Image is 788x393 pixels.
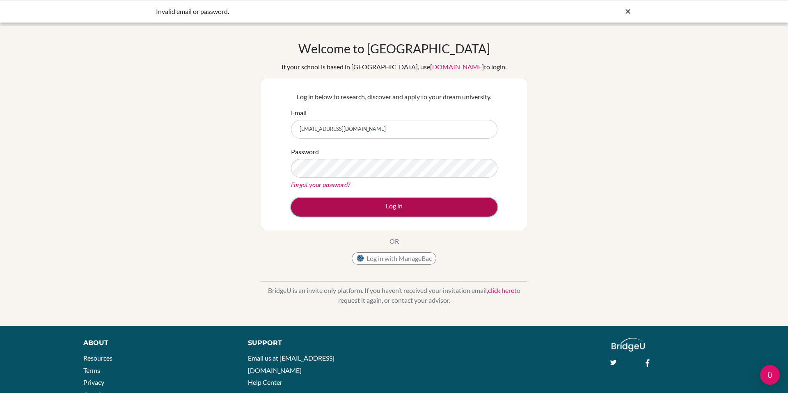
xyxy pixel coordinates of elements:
[83,354,112,362] a: Resources
[291,147,319,157] label: Password
[291,92,497,102] p: Log in below to research, discover and apply to your dream university.
[291,198,497,217] button: Log in
[83,366,100,374] a: Terms
[248,338,385,348] div: Support
[282,62,506,72] div: If your school is based in [GEOGRAPHIC_DATA], use to login.
[298,41,490,56] h1: Welcome to [GEOGRAPHIC_DATA]
[83,378,104,386] a: Privacy
[156,7,509,16] div: Invalid email or password.
[430,63,484,71] a: [DOMAIN_NAME]
[248,378,282,386] a: Help Center
[291,181,350,188] a: Forgot your password?
[488,286,514,294] a: click here
[612,338,645,352] img: logo_white@2x-f4f0deed5e89b7ecb1c2cc34c3e3d731f90f0f143d5ea2071677605dd97b5244.png
[760,365,780,385] div: Open Intercom Messenger
[291,108,307,118] label: Email
[261,286,527,305] p: BridgeU is an invite only platform. If you haven’t received your invitation email, to request it ...
[389,236,399,246] p: OR
[83,338,229,348] div: About
[352,252,436,265] button: Log in with ManageBac
[248,354,334,374] a: Email us at [EMAIL_ADDRESS][DOMAIN_NAME]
